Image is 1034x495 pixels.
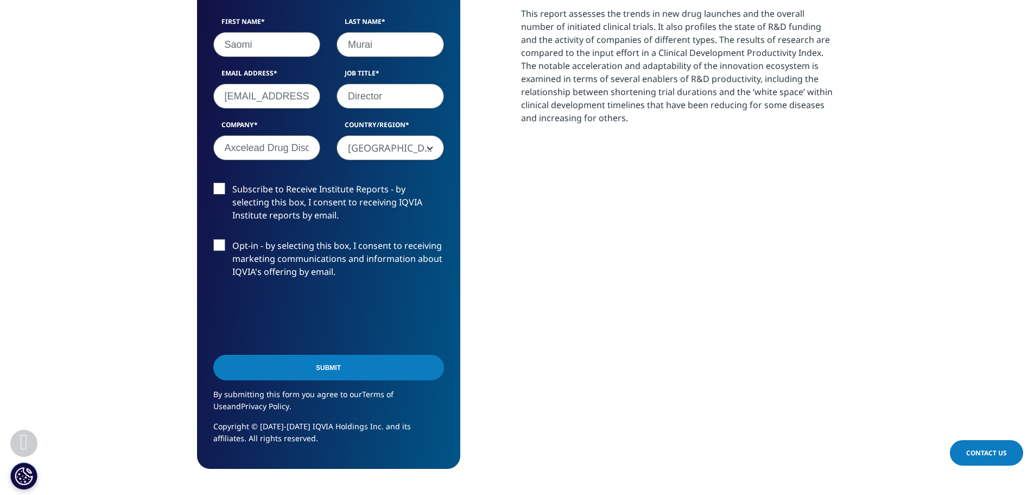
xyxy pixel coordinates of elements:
p: Copyright © [DATE]-[DATE] IQVIA Holdings Inc. and its affiliates. All rights reserved. [213,421,444,453]
label: Email Address [213,68,321,84]
label: Last Name [337,17,444,32]
label: First Name [213,17,321,32]
label: Subscribe to Receive Institute Reports - by selecting this box, I consent to receiving IQVIA Inst... [213,183,444,228]
p: This report assesses the trends in new drug launches and the overall number of initiated clinical... [521,7,838,133]
input: Submit [213,355,444,380]
span: Japan [337,135,444,160]
span: Japan [337,136,443,161]
span: Contact Us [966,448,1007,458]
label: Opt-in - by selecting this box, I consent to receiving marketing communications and information a... [213,239,444,284]
label: Country/Region [337,120,444,135]
label: Company [213,120,321,135]
a: Contact Us [950,440,1023,466]
iframe: reCAPTCHA [213,296,378,338]
a: Privacy Policy [241,401,289,411]
p: By submitting this form you agree to our and . [213,389,444,421]
label: Job Title [337,68,444,84]
button: Cookie 設定 [10,462,37,490]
